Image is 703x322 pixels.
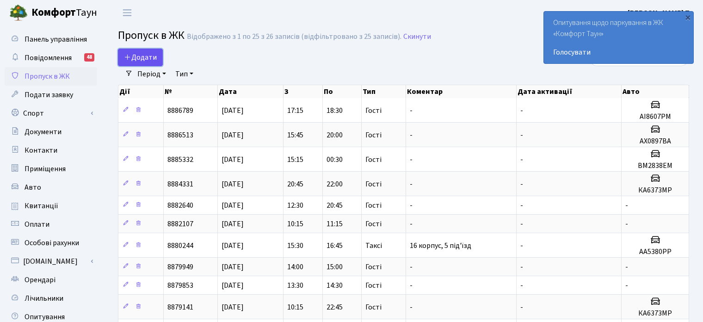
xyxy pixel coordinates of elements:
[25,219,49,229] span: Оплати
[287,262,303,272] span: 14:00
[520,179,523,189] span: -
[222,262,244,272] span: [DATE]
[327,280,343,291] span: 14:30
[410,219,413,229] span: -
[25,312,65,322] span: Опитування
[625,262,628,272] span: -
[327,262,343,272] span: 15:00
[410,179,413,189] span: -
[134,66,170,82] a: Період
[164,85,218,98] th: №
[625,137,685,146] h5: АХ0897ВА
[287,130,303,140] span: 15:45
[167,302,193,312] span: 8879141
[284,85,323,98] th: З
[222,280,244,291] span: [DATE]
[25,90,73,100] span: Подати заявку
[25,34,87,44] span: Панель управління
[167,105,193,116] span: 8886789
[5,30,97,49] a: Панель управління
[406,85,516,98] th: Коментар
[628,7,692,19] a: [PERSON_NAME] П.
[167,130,193,140] span: 8886513
[365,242,382,249] span: Таксі
[365,202,382,209] span: Гості
[365,282,382,289] span: Гості
[5,289,97,308] a: Лічильники
[287,219,303,229] span: 10:15
[683,12,692,22] div: ×
[625,186,685,195] h5: КА6373МР
[520,280,523,291] span: -
[625,219,628,229] span: -
[222,155,244,165] span: [DATE]
[365,263,382,271] span: Гості
[25,182,41,192] span: Авто
[222,179,244,189] span: [DATE]
[222,302,244,312] span: [DATE]
[25,293,63,303] span: Лічильники
[327,200,343,211] span: 20:45
[625,161,685,170] h5: ВМ2838ЕМ
[365,131,382,139] span: Гості
[287,155,303,165] span: 15:15
[167,241,193,251] span: 8880244
[362,85,406,98] th: Тип
[520,105,523,116] span: -
[287,241,303,251] span: 15:30
[5,123,97,141] a: Документи
[25,127,62,137] span: Документи
[625,248,685,256] h5: АА5380РР
[287,105,303,116] span: 17:15
[520,130,523,140] span: -
[218,85,284,98] th: Дата
[222,130,244,140] span: [DATE]
[517,85,622,98] th: Дата активації
[172,66,197,82] a: Тип
[84,53,94,62] div: 48
[25,201,58,211] span: Квитанції
[25,71,70,81] span: Пропуск в ЖК
[118,27,185,43] span: Пропуск в ЖК
[323,85,362,98] th: По
[520,200,523,211] span: -
[222,219,244,229] span: [DATE]
[124,52,157,62] span: Додати
[410,302,413,312] span: -
[410,155,413,165] span: -
[520,155,523,165] span: -
[287,200,303,211] span: 12:30
[544,12,693,63] div: Опитування щодо паркування в ЖК «Комфорт Таун»
[167,219,193,229] span: 8882107
[5,252,97,271] a: [DOMAIN_NAME]
[167,179,193,189] span: 8884331
[327,302,343,312] span: 22:45
[365,156,382,163] span: Гості
[5,104,97,123] a: Спорт
[625,280,628,291] span: -
[520,219,523,229] span: -
[5,197,97,215] a: Квитанції
[625,112,685,121] h5: АІ8607РМ
[118,85,164,98] th: Дії
[222,241,244,251] span: [DATE]
[327,219,343,229] span: 11:15
[25,145,57,155] span: Контакти
[365,180,382,188] span: Гості
[520,241,523,251] span: -
[287,302,303,312] span: 10:15
[327,130,343,140] span: 20:00
[118,49,163,66] a: Додати
[25,275,55,285] span: Орендарі
[5,160,97,178] a: Приміщення
[327,105,343,116] span: 18:30
[410,280,413,291] span: -
[403,32,431,41] a: Скинути
[625,200,628,211] span: -
[5,234,97,252] a: Особові рахунки
[25,164,66,174] span: Приміщення
[287,179,303,189] span: 20:45
[622,85,689,98] th: Авто
[31,5,76,20] b: Комфорт
[327,241,343,251] span: 16:45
